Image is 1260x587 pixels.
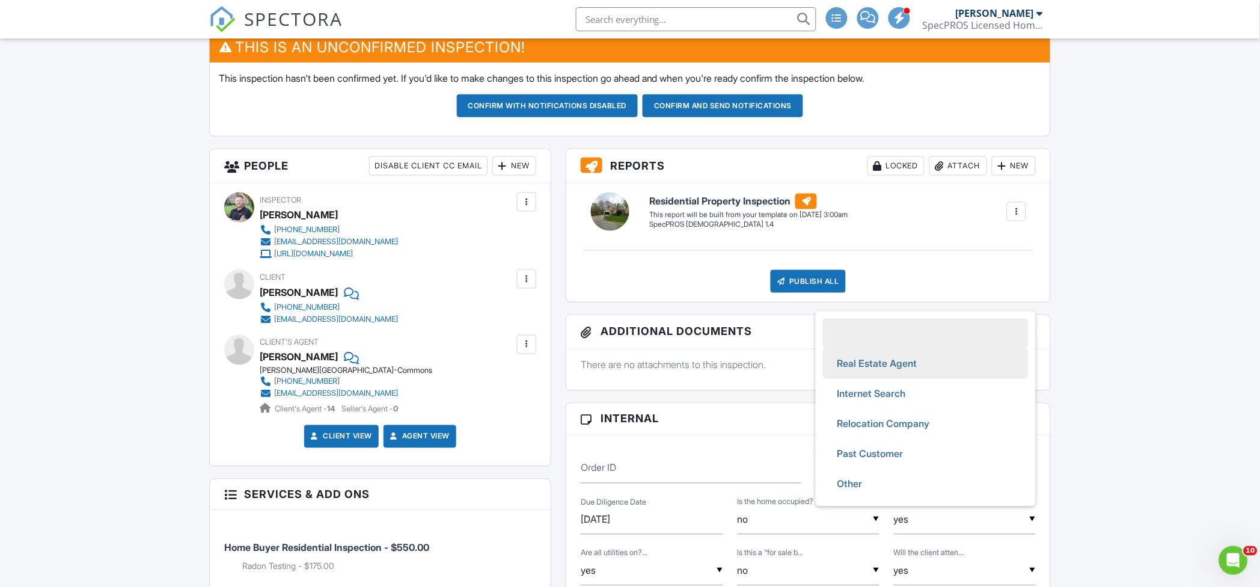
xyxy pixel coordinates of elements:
[224,520,536,582] li: Service: Home Buyer Residential Inspection
[828,469,872,499] span: Other
[581,497,646,508] label: Due Diligence Date
[643,94,803,117] button: Confirm and send notifications
[581,461,616,475] label: Order ID
[210,149,551,183] h3: People
[209,6,236,32] img: The Best Home Inspection Software - Spectora
[867,156,925,176] div: Locked
[581,505,723,535] input: Due Diligence Date
[260,348,338,366] a: [PERSON_NAME]
[224,542,429,554] span: Home Buyer Residential Inspection - $550.00
[260,224,398,236] a: [PHONE_NUMBER]
[260,236,398,248] a: [EMAIL_ADDRESS][DOMAIN_NAME]
[260,376,423,388] a: [PHONE_NUMBER]
[244,6,343,31] span: SPECTORA
[738,497,814,508] label: Is the home occupied?
[274,303,340,312] div: [PHONE_NUMBER]
[1244,546,1258,556] span: 10
[260,206,338,224] div: [PERSON_NAME]
[649,210,848,220] div: This report will be built from your template on [DATE] 3:00am
[260,248,398,260] a: [URL][DOMAIN_NAME]
[274,237,398,247] div: [EMAIL_ADDRESS][DOMAIN_NAME]
[274,249,353,259] div: [URL][DOMAIN_NAME]
[929,156,987,176] div: Attach
[388,431,450,443] a: Agent View
[274,377,340,387] div: [PHONE_NUMBER]
[260,338,319,347] span: Client's Agent
[274,315,398,324] div: [EMAIL_ADDRESS][DOMAIN_NAME]
[581,548,647,559] label: Are all utilities on? (gas, electric, water)
[274,389,398,399] div: [EMAIL_ADDRESS][DOMAIN_NAME]
[210,32,1050,62] h3: This is an Unconfirmed Inspection!
[566,315,1050,349] h3: Additional Documents
[242,561,536,573] li: Add on: Radon Testing
[649,220,848,230] div: SpecPROS [DEMOGRAPHIC_DATA] 1.4
[828,409,940,439] span: Relocation Company
[457,94,638,117] button: Confirm with notifications disabled
[369,156,488,176] div: Disable Client CC Email
[828,349,927,379] span: Real Estate Agent
[923,19,1043,31] div: SpecPROS Licensed Home Inspectors
[576,7,816,31] input: Search everything...
[210,479,551,511] h3: Services & Add ons
[327,405,335,414] strong: 14
[894,548,964,559] label: Will the client attend a summary?
[260,366,432,376] div: [PERSON_NAME][GEOGRAPHIC_DATA]-Commons
[992,156,1036,176] div: New
[260,301,398,313] a: [PHONE_NUMBER]
[828,439,913,469] span: Past Customer
[308,431,372,443] a: Client View
[649,194,848,209] h6: Residential Property Inspection
[260,272,286,281] span: Client
[771,270,846,293] div: Publish All
[260,195,301,204] span: Inspector
[566,404,1050,435] h3: Internal
[492,156,536,176] div: New
[1219,546,1248,575] iframe: Intercom live chat
[341,405,398,414] span: Seller's Agent -
[393,405,398,414] strong: 0
[581,358,1036,372] p: There are no attachments to this inspection.
[209,16,343,41] a: SPECTORA
[260,313,398,325] a: [EMAIL_ADDRESS][DOMAIN_NAME]
[738,548,804,559] label: Is this a "for sale by owner"?
[219,72,1041,85] p: This inspection hasn't been confirmed yet. If you'd like to make changes to this inspection go ah...
[260,388,423,400] a: [EMAIL_ADDRESS][DOMAIN_NAME]
[828,379,916,409] span: Internet Search
[956,7,1034,19] div: [PERSON_NAME]
[260,283,338,301] div: [PERSON_NAME]
[275,405,337,414] span: Client's Agent -
[566,149,1050,183] h3: Reports
[274,225,340,235] div: [PHONE_NUMBER]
